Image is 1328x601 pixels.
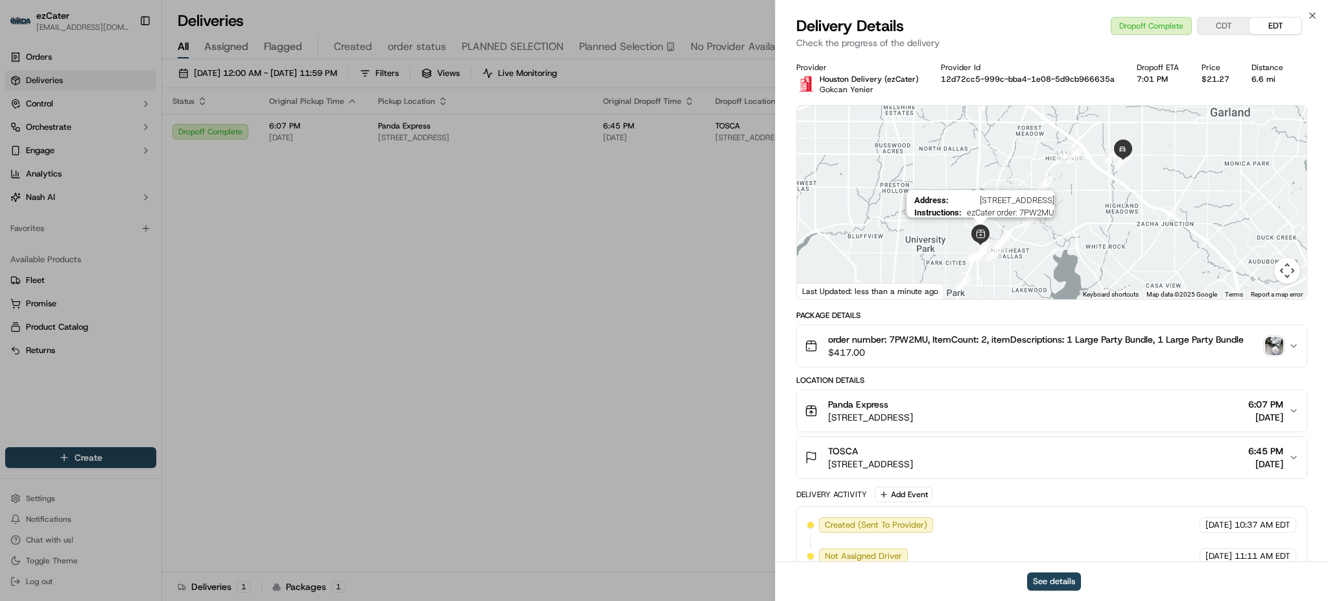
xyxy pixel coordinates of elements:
a: Report a map error [1251,291,1303,298]
p: Check the progress of the delivery [796,36,1307,49]
button: Start new chat [220,128,236,143]
span: TOSCA [828,445,858,458]
span: 6:07 PM [1248,398,1283,411]
span: [DATE] [1248,411,1283,424]
span: Map data ©2025 Google [1146,291,1217,298]
img: Nash [13,13,39,39]
div: 5 [969,245,986,262]
a: Terms (opens in new tab) [1225,291,1243,298]
div: 9 [971,243,988,260]
span: [DATE] [1248,458,1283,471]
img: houstondeliveryservices_logo.png [796,74,817,95]
div: 7 [970,243,987,260]
p: Houston Delivery (ezCater) [820,74,919,84]
div: 6.6 mi [1251,74,1285,84]
div: Package Details [796,310,1307,321]
span: [STREET_ADDRESS] [828,458,913,471]
span: Knowledge Base [26,188,99,201]
img: 1736555255976-a54dd68f-1ca7-489b-9aae-adbdc363a1c4 [13,124,36,147]
a: 💻API Documentation [104,183,213,206]
span: [STREET_ADDRESS] [954,195,1054,205]
span: 10:37 AM EDT [1235,519,1290,531]
div: We're available if you need us! [44,137,164,147]
div: 19 [1115,152,1132,169]
div: Delivery Activity [796,489,867,500]
span: Gokcan Yenier [820,84,873,95]
img: photo_proof_of_delivery image [1265,337,1283,355]
button: CDT [1198,18,1250,34]
div: 11 [974,244,991,261]
div: 13 [993,233,1010,250]
span: API Documentation [123,188,208,201]
a: 📗Knowledge Base [8,183,104,206]
span: Instructions : [914,208,962,217]
button: Keyboard shortcuts [1083,290,1139,299]
div: 18 [1105,147,1122,164]
a: Open this area in Google Maps (opens a new window) [800,282,843,299]
span: Created (Sent To Provider) [825,519,927,531]
div: 💻 [110,190,120,200]
div: Location Details [796,375,1307,386]
div: Provider Id [941,62,1116,73]
span: Panda Express [828,398,888,411]
div: Distance [1251,62,1285,73]
div: 3 [955,275,972,291]
button: Panda Express[STREET_ADDRESS]6:07 PM[DATE] [797,390,1307,432]
div: 📗 [13,190,23,200]
button: 12d72cc5-999c-bba4-1e08-5d9cb966635a [941,74,1115,84]
span: $417.00 [828,346,1244,359]
div: 17 [1067,147,1084,164]
span: [STREET_ADDRESS] [828,411,913,424]
div: 12 [986,245,1003,262]
span: [DATE] [1205,550,1232,562]
span: Address : [914,195,949,205]
div: 15 [1036,177,1053,193]
span: Pylon [129,220,157,230]
button: order number: 7PW2MU, ItemCount: 2, itemDescriptions: 1 Large Party Bundle, 1 Large Party Bundle$... [797,325,1307,367]
div: 14 [1022,211,1039,228]
div: $21.27 [1202,74,1231,84]
input: Got a question? Start typing here... [34,84,233,97]
div: Start new chat [44,124,213,137]
div: 7:01 PM [1137,74,1180,84]
div: 4 [967,245,984,262]
div: Last Updated: less than a minute ago [797,283,944,299]
img: Google [800,282,843,299]
button: Add Event [875,487,932,502]
button: EDT [1250,18,1301,34]
span: ezCater order: 7PW2MU [967,208,1054,217]
button: TOSCA[STREET_ADDRESS]6:45 PM[DATE] [797,437,1307,478]
a: Powered byPylon [91,219,157,230]
div: 16 [1055,147,1072,164]
div: Price [1202,62,1231,73]
button: See details [1027,572,1081,591]
div: Provider [796,62,920,73]
span: [DATE] [1205,519,1232,531]
span: 11:11 AM EDT [1235,550,1290,562]
span: 6:45 PM [1248,445,1283,458]
span: order number: 7PW2MU, ItemCount: 2, itemDescriptions: 1 Large Party Bundle, 1 Large Party Bundle [828,333,1244,346]
div: Dropoff ETA [1137,62,1180,73]
span: Delivery Details [796,16,904,36]
p: Welcome 👋 [13,52,236,73]
button: Map camera controls [1274,258,1300,284]
span: Not Assigned Driver [825,550,902,562]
